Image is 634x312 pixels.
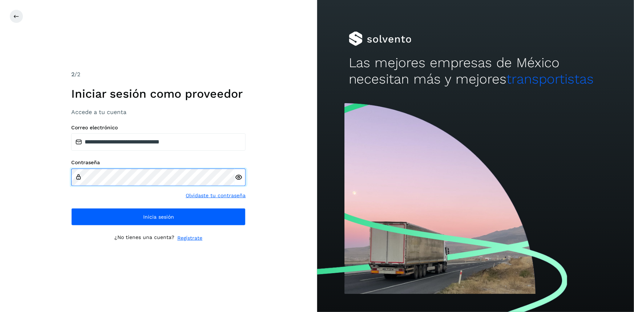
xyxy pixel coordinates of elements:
button: Inicia sesión [71,208,246,226]
span: Inicia sesión [143,214,174,219]
a: Regístrate [177,234,202,242]
h2: Las mejores empresas de México necesitan más y mejores [349,55,602,87]
div: /2 [71,70,246,79]
a: Olvidaste tu contraseña [186,192,246,199]
label: Correo electrónico [71,125,246,131]
h3: Accede a tu cuenta [71,109,246,116]
label: Contraseña [71,159,246,166]
span: transportistas [507,71,594,87]
span: 2 [71,71,74,78]
p: ¿No tienes una cuenta? [114,234,174,242]
h1: Iniciar sesión como proveedor [71,87,246,101]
